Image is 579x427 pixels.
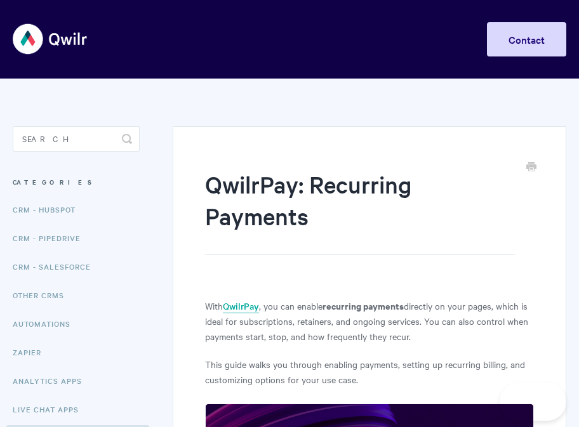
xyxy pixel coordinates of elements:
h3: Categories [13,171,140,194]
h1: QwilrPay: Recurring Payments [205,168,515,255]
a: QwilrPay [223,299,259,313]
p: This guide walks you through enabling payments, setting up recurring billing, and customizing opt... [205,357,534,387]
a: Live Chat Apps [13,397,88,422]
input: Search [13,126,140,152]
a: CRM - HubSpot [13,197,85,222]
a: Automations [13,311,80,336]
a: Analytics Apps [13,368,91,393]
a: Print this Article [526,161,536,174]
strong: recurring payments [323,299,404,312]
iframe: Toggle Customer Support [500,383,566,421]
a: CRM - Pipedrive [13,225,90,251]
a: Contact [487,22,566,56]
a: Other CRMs [13,282,74,308]
img: Qwilr Help Center [13,15,88,63]
a: CRM - Salesforce [13,254,100,279]
a: Zapier [13,339,51,365]
p: With , you can enable directly on your pages, which is ideal for subscriptions, retainers, and on... [205,298,534,344]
